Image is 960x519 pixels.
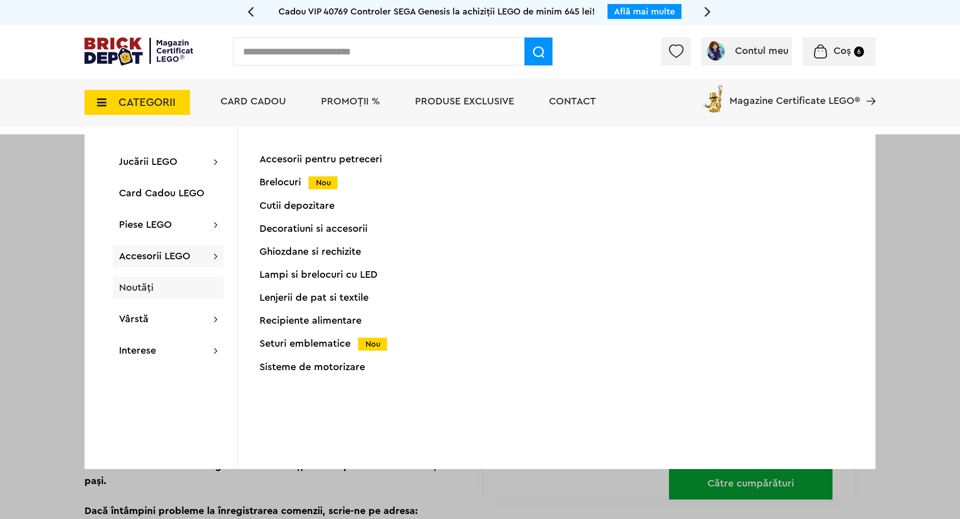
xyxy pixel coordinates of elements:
a: Card Cadou [220,96,286,106]
a: PROMOȚII % [321,96,380,106]
span: Contul meu [735,46,788,56]
span: Magazine Certificate LEGO® [729,83,860,106]
a: Contact [549,96,596,106]
a: Magazine Certificate LEGO® [860,83,875,93]
span: Coș [833,46,851,56]
span: CATEGORII [118,97,175,108]
a: Află mai multe [614,7,675,16]
span: Cadou VIP 40769 Controler SEGA Genesis la achiziții LEGO de minim 645 lei! [278,7,595,16]
a: Contul meu [705,46,788,56]
a: Produse exclusive [415,96,514,106]
small: 6 [854,46,864,57]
